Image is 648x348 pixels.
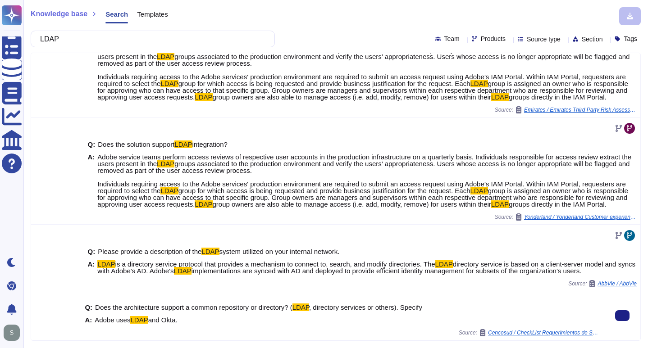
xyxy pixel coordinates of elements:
b: A: [88,261,95,274]
mark: LDAP [201,248,219,255]
span: AbbVie / AbbVie [598,281,637,286]
mark: LDAP [160,187,178,194]
span: group owners are also able to manage access (i.e. add, modify, remove) for users within their [213,93,491,101]
mark: LDAP [157,160,174,167]
button: user [2,323,26,343]
b: A: [88,154,95,208]
span: implementations are synced with AD and deployed to provide efficient identity management for subs... [192,267,582,275]
span: group for which access is being requested and provide business justification for the request. Each [178,80,470,87]
span: Templates [137,11,168,18]
span: Cencosud / CheckList Requerimientos de Seguridad Proveedores SaaS v11 [488,330,601,335]
span: Adobe service teams perform access reviews of respective user accounts in the production infrastr... [97,46,631,60]
b: A: [88,46,95,100]
span: Knowledge base [31,10,87,18]
span: Tags [624,36,637,42]
span: Source: [495,213,637,221]
span: groups directly in the IAM Portal. [509,93,607,101]
mark: LDAP [470,80,488,87]
mark: LDAP [292,303,309,311]
mark: LDAP [195,93,212,101]
span: is a directory service protocol that provides a mechanism to connect to, search, and modify direc... [115,260,435,268]
mark: LDAP [130,316,148,324]
span: group is assigned an owner who is responsible for approving who can have access to that specific ... [97,187,628,208]
span: groups associated to the production environment and verify the users’ appropriateness. Users whos... [97,53,630,87]
span: Source: [459,329,601,336]
span: group for which access is being requested and provide business justification for the request. Each [178,187,470,194]
span: Source type [527,36,561,42]
span: Search [105,11,128,18]
span: , directory services or others). Specify [309,303,422,311]
mark: LDAP [470,187,488,194]
span: group owners are also able to manage access (i.e. add, modify, remove) for users within their [213,200,491,208]
span: Does the solution support [98,140,174,148]
mark: LDAP [174,267,192,275]
span: Adobe service teams perform access reviews of respective user accounts in the production infrastr... [97,153,631,167]
span: Source: [495,106,637,113]
mark: LDAP [160,80,178,87]
mark: LDAP [491,93,509,101]
mark: LDAP [195,200,212,208]
b: A: [85,316,92,323]
span: Yonderland / Yonderland Customer experience platform RFP required capabilities [524,214,637,220]
mark: LDAP [157,53,174,60]
span: system utilized on your internal network. [219,248,340,255]
span: Does the architecture support a common repository or directory? ( [95,303,292,311]
span: Team [444,36,460,42]
mark: LDAP [174,140,192,148]
span: Please provide a description of the [98,248,201,255]
span: and Okta. [148,316,178,324]
input: Search a question or template... [36,31,265,47]
mark: LDAP [491,200,509,208]
span: Products [481,36,506,42]
span: group is assigned an owner who is responsible for approving who can have access to that specific ... [97,80,628,101]
span: groups directly in the IAM Portal. [509,200,607,208]
img: user [4,325,20,341]
span: directory service is based on a client-server model and syncs with Adobe's AD. Adobe's [97,260,635,275]
span: Source: [568,280,637,287]
span: integration? [192,140,228,148]
span: Emirates / Emirates Third Party Risk Assessment Questionnaire [524,107,637,113]
mark: LDAP [435,260,453,268]
mark: LDAP [97,260,115,268]
span: groups associated to the production environment and verify the users’ appropriateness. Users whos... [97,160,630,194]
b: Q: [88,141,96,148]
b: Q: [85,304,92,311]
span: Adobe uses [95,316,130,324]
span: Section [582,36,603,42]
b: Q: [88,248,96,255]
